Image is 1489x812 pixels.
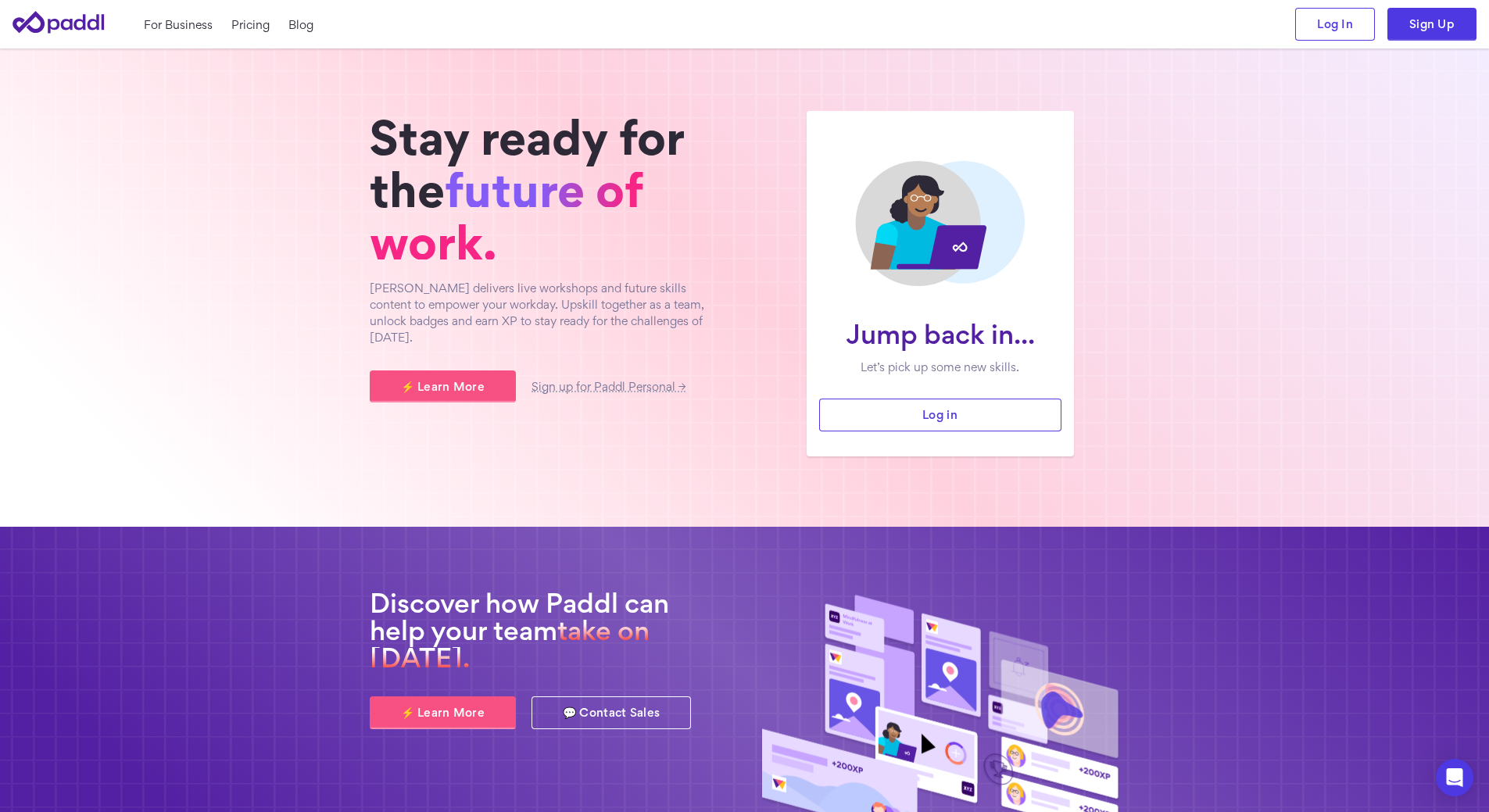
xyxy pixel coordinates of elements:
[1436,759,1473,796] div: Open Intercom Messenger
[370,280,729,345] p: [PERSON_NAME] delivers live workshops and future skills content to empower your workday. Upskill ...
[370,696,516,729] a: ⚡ Learn More
[144,16,213,33] a: For Business
[1387,8,1476,41] a: Sign Up
[231,16,270,33] a: Pricing
[819,399,1061,431] a: Log in
[832,320,1049,348] h1: Jump back in...
[532,696,691,729] a: 💬 Contact Sales
[288,16,313,33] a: Blog
[832,359,1049,375] p: Let’s pick up some new skills.
[370,172,643,259] span: future of work.
[370,111,729,269] h1: Stay ready for the
[532,382,685,392] a: Sign up for Paddl Personal →
[1295,8,1375,41] a: Log In
[370,370,516,403] a: ⚡ Learn More
[370,589,729,672] h2: Discover how Paddl can help your team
